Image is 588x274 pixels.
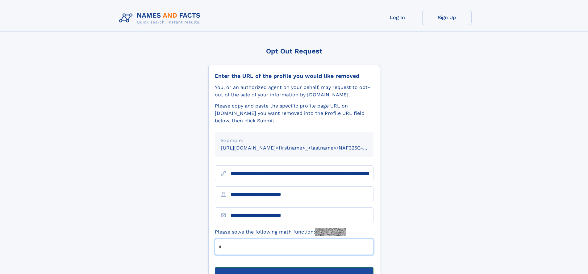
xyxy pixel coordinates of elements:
a: Sign Up [422,10,472,25]
label: Please solve the following math function: [215,228,346,236]
div: Example: [221,137,367,144]
div: You, or an authorized agent on your behalf, may request to opt-out of the sale of your informatio... [215,84,373,99]
small: [URL][DOMAIN_NAME]<firstname>_<lastname>/NAF325G-xxxxxxxx [221,145,385,151]
img: Logo Names and Facts [117,10,206,27]
a: Log In [373,10,422,25]
div: Please copy and paste the specific profile page URL on [DOMAIN_NAME] you want removed into the Pr... [215,102,373,124]
div: Enter the URL of the profile you would like removed [215,73,373,79]
div: Opt Out Request [208,47,380,55]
